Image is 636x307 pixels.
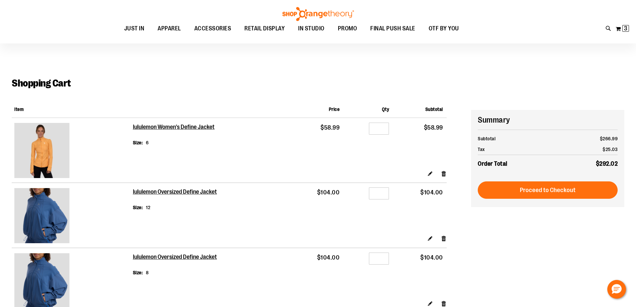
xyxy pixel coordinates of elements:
a: Remove item [441,170,447,177]
span: $292.02 [596,160,618,167]
a: Remove item [441,300,447,307]
dd: 6 [146,139,149,146]
h2: Summary [478,114,618,126]
img: lululemon Oversized Define Jacket [14,188,69,243]
span: $266.99 [600,136,618,141]
img: lululemon Women's Define Jacket [14,123,69,178]
th: Subtotal [478,133,561,144]
a: ACCESSORIES [188,21,238,36]
a: RETAIL DISPLAY [238,21,291,36]
a: APPAREL [151,21,188,36]
span: Proceed to Checkout [520,186,576,194]
span: 3 [624,25,627,32]
a: lululemon Oversized Define Jacket [14,188,130,245]
a: OTF BY YOU [422,21,466,36]
span: Shopping Cart [12,78,71,89]
a: JUST IN [118,21,151,36]
a: PROMO [331,21,364,36]
strong: Order Total [478,159,507,168]
span: PROMO [338,21,357,36]
a: lululemon Oversized Define Jacket [133,254,218,261]
a: Remove item [441,235,447,242]
button: Hello, have a question? Let’s chat. [607,280,626,299]
span: $104.00 [420,189,443,196]
span: $58.99 [424,124,443,131]
span: Subtotal [425,107,443,112]
span: FINAL PUSH SALE [370,21,415,36]
span: $104.00 [317,189,340,196]
th: Tax [478,144,561,155]
a: lululemon Women's Define Jacket [133,124,215,131]
img: Shop Orangetheory [281,7,355,21]
span: Item [14,107,24,112]
a: FINAL PUSH SALE [364,21,422,36]
span: RETAIL DISPLAY [244,21,285,36]
dd: 12 [146,204,150,211]
span: OTF BY YOU [429,21,459,36]
a: lululemon Oversized Define Jacket [133,188,218,196]
span: $104.00 [317,254,340,261]
span: $25.03 [603,147,618,152]
button: Proceed to Checkout [478,181,618,199]
span: JUST IN [124,21,145,36]
span: $104.00 [420,254,443,261]
span: Price [329,107,340,112]
span: ACCESSORIES [194,21,231,36]
a: lululemon Women's Define Jacket [14,123,130,180]
dt: Size [133,139,143,146]
a: IN STUDIO [291,21,331,36]
span: Qty [382,107,389,112]
dd: 8 [146,269,149,276]
span: $58.99 [321,124,340,131]
span: IN STUDIO [298,21,325,36]
dt: Size [133,204,143,211]
span: APPAREL [158,21,181,36]
dt: Size [133,269,143,276]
